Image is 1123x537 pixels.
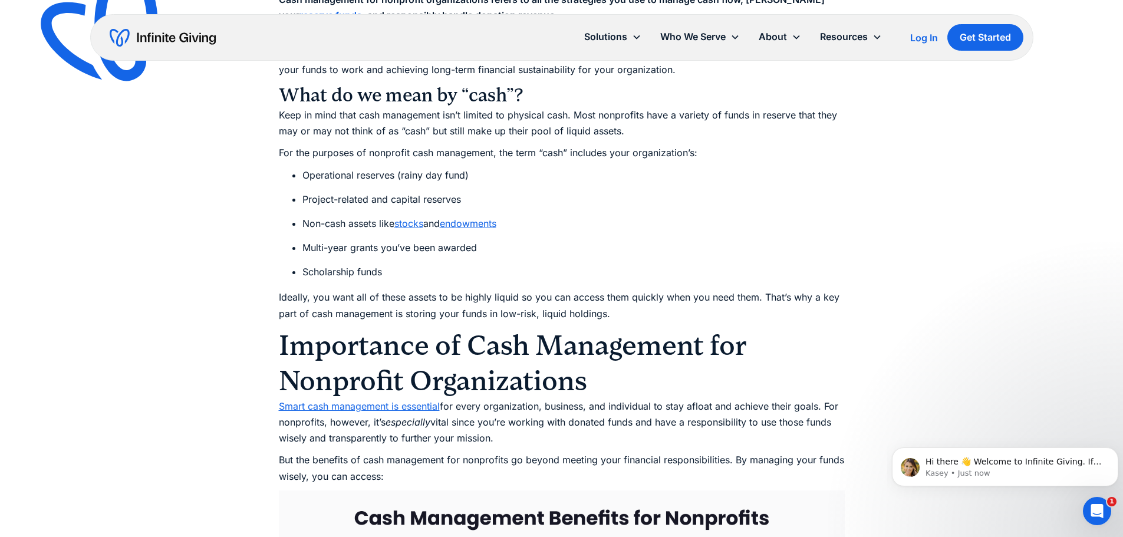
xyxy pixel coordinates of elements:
[386,416,430,428] em: especially
[811,24,891,50] div: Resources
[279,145,845,161] p: For the purposes of nonprofit cash management, the term “cash” includes your organization’s:
[362,9,558,21] strong: , and responsibly handle donation revenue.
[910,31,938,45] a: Log In
[910,33,938,42] div: Log In
[110,28,216,47] a: home
[279,398,845,447] p: for every organization, business, and individual to stay afloat and achieve their goals. For nonp...
[279,452,845,484] p: But the benefits of cash management for nonprofits go beyond meeting your financial responsibilit...
[302,264,845,280] li: Scholarship funds
[749,24,811,50] div: About
[1083,497,1111,525] iframe: Intercom live chat
[302,192,845,207] li: Project-related and capital reserves
[887,423,1123,505] iframe: Intercom notifications message
[302,216,845,232] li: Non-cash assets like and
[394,218,423,229] a: stocks
[575,24,651,50] div: Solutions
[1107,497,1117,506] span: 1
[279,84,845,107] h3: What do we mean by “cash”?
[820,29,868,45] div: Resources
[302,240,845,256] li: Multi-year grants you’ve been awarded
[440,218,496,229] a: endowments
[947,24,1023,51] a: Get Started
[302,167,845,183] li: Operational reserves (rainy day fund)
[299,9,362,21] a: reserve funds
[759,29,787,45] div: About
[279,289,845,321] p: Ideally, you want all of these assets to be highly liquid so you can access them quickly when you...
[660,29,726,45] div: Who We Serve
[279,400,440,412] a: Smart cash management is essential
[584,29,627,45] div: Solutions
[279,328,845,398] h2: Importance of Cash Management for Nonprofit Organizations
[651,24,749,50] div: Who We Serve
[279,107,845,139] p: Keep in mind that cash management isn’t limited to physical cash. Most nonprofits have a variety ...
